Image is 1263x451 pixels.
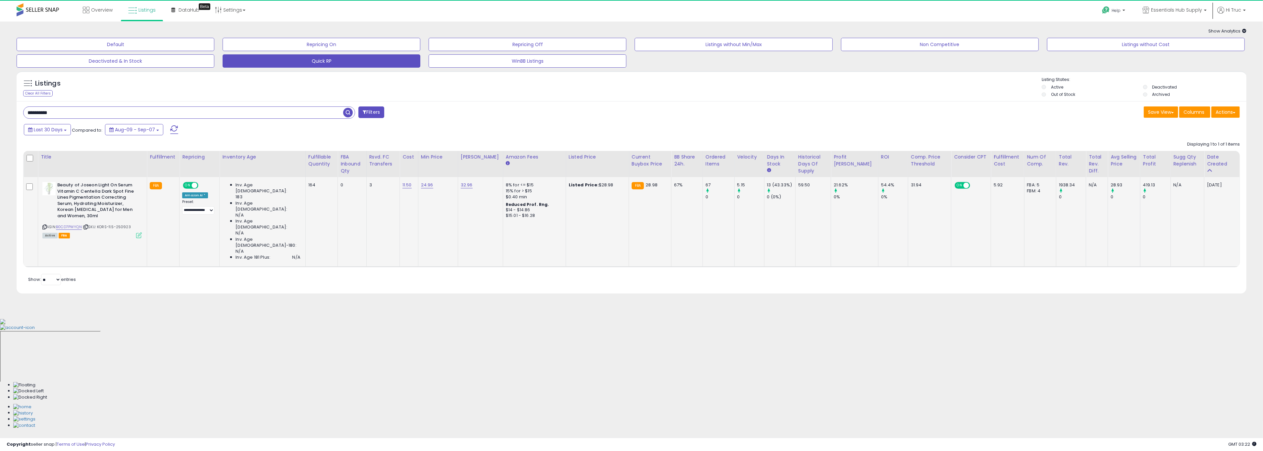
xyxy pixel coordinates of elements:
div: Avg Selling Price [1111,154,1137,167]
span: Inv. Age [DEMOGRAPHIC_DATA]: [236,218,300,230]
span: OFF [969,183,980,188]
div: Amazon Fees [506,154,563,161]
div: 0 [1111,194,1140,200]
div: Clear All Filters [23,90,53,97]
a: B0CD7PWYQN [56,224,82,230]
div: Amazon AI * [182,192,208,198]
span: DataHub [179,7,199,13]
label: Active [1051,84,1063,90]
button: Repricing Off [429,38,626,51]
label: Archived [1152,92,1170,97]
button: Quick RP [223,54,420,68]
button: Columns [1179,106,1210,118]
a: 32.96 [461,182,473,188]
div: Num of Comp. [1027,154,1053,167]
div: Profit [PERSON_NAME] [834,154,875,167]
div: 0 [341,182,361,188]
img: Docked Left [13,388,44,394]
small: FBA [632,182,644,189]
span: Overview [91,7,113,13]
button: Aug-09 - Sep-07 [105,124,163,135]
div: 0% [834,194,878,200]
span: N/A [236,212,243,218]
div: Days In Stock [767,154,793,167]
button: WinBB Listings [429,54,626,68]
div: 0 [1059,194,1086,200]
div: 21.62% [834,182,878,188]
div: Total Profit [1143,154,1168,167]
div: Total Rev. [1059,154,1083,167]
img: Floating [13,382,35,388]
div: Historical Days Of Supply [798,154,828,174]
div: Comp. Price Threshold [911,154,948,167]
span: Show: entries [28,276,76,283]
span: ON [184,183,192,188]
span: All listings currently available for purchase on Amazon [42,233,58,238]
div: ASIN: [42,182,142,237]
div: ROI [881,154,905,161]
div: 5.92 [994,182,1019,188]
div: FBM: 4 [1027,188,1051,194]
button: Non Competitive [841,38,1039,51]
span: Aug-09 - Sep-07 [115,126,155,133]
img: 31D1--ZZF1L._SL40_.jpg [42,182,56,195]
div: 164 [308,182,333,188]
div: FBA inbound Qty [341,154,363,174]
div: N/A [1174,182,1199,188]
b: Reduced Prof. Rng. [506,202,549,207]
div: Inventory Age [222,154,303,161]
div: Tooltip anchor [199,3,210,10]
img: Home [13,404,31,410]
div: 1938.34 [1059,182,1086,188]
div: $14 - $14.86 [506,207,561,213]
span: | SKU: KORS-11.5-250923 [83,224,131,229]
div: Current Buybox Price [632,154,668,167]
b: Beauty of Joseon Light On Serum Vitamin C Centella Dark Spot Fine Lines Pigmentation Correcting S... [57,182,138,221]
div: Displaying 1 to 1 of 1 items [1187,141,1240,148]
span: 28.98 [646,182,658,188]
span: Last 30 Days [34,126,63,133]
div: Ordered Items [706,154,732,167]
div: 0 [737,194,764,200]
span: FBA [59,233,70,238]
span: Show Analytics [1208,28,1246,34]
div: 0 [706,194,734,200]
div: 31.94 [911,182,946,188]
span: OFF [197,183,208,188]
button: Default [17,38,214,51]
div: Fulfillable Quantity [308,154,335,167]
div: Title [41,154,144,161]
button: Save View [1144,106,1178,118]
label: Deactivated [1152,84,1177,90]
small: Amazon Fees. [506,161,510,166]
div: Consider CPT [954,154,988,161]
div: Velocity [737,154,762,161]
div: 15% for > $15 [506,188,561,194]
span: Hi Truc [1226,7,1241,13]
div: Rsvd. FC Transfers [369,154,397,167]
button: Deactivated & In Stock [17,54,214,68]
img: History [13,410,33,417]
div: Min Price [421,154,455,161]
div: Repricing [182,154,217,161]
div: [PERSON_NAME] [461,154,500,161]
button: Repricing On [223,38,420,51]
i: Get Help [1102,6,1110,14]
button: Listings without Cost [1047,38,1245,51]
div: 0 [1143,194,1171,200]
th: Please note that this number is a calculation based on your required days of coverage and your ve... [1171,151,1204,177]
div: [DATE] [1207,182,1234,188]
h5: Listings [35,79,61,88]
img: Contact [13,422,35,429]
div: N/A [1089,182,1103,188]
div: FBA: 5 [1027,182,1051,188]
div: $15.01 - $16.28 [506,213,561,219]
div: Preset: [182,200,214,215]
div: 0% [881,194,908,200]
span: N/A [236,248,243,254]
button: Actions [1211,106,1240,118]
button: Listings without Min/Max [635,38,832,51]
a: Help [1097,1,1132,22]
div: Date Created [1207,154,1237,167]
div: 13 (43.33%) [767,182,795,188]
